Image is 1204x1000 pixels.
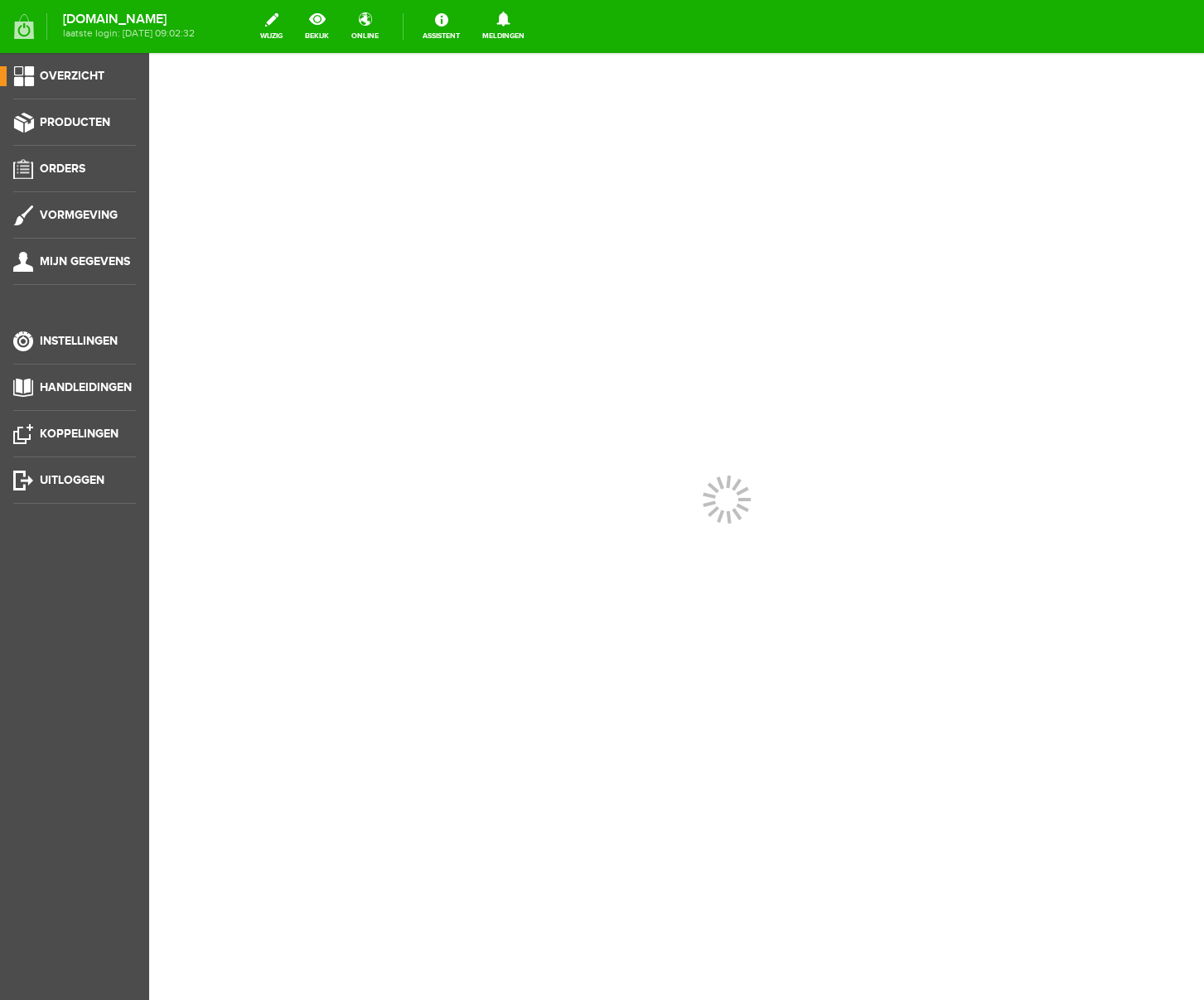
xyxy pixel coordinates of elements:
span: Overzicht [40,69,104,83]
span: Instellingen [40,334,118,348]
a: wijzig [250,8,293,45]
a: Assistent [413,8,470,45]
span: Vormgeving [40,208,118,222]
span: Handleidingen [40,380,132,394]
span: Koppelingen [40,427,118,441]
a: online [341,8,389,45]
span: Mijn gegevens [40,254,130,268]
span: Orders [40,162,85,176]
a: Meldingen [472,8,534,45]
span: laatste login: [DATE] 09:02:32 [63,29,195,38]
span: Producten [40,115,110,129]
strong: [DOMAIN_NAME] [63,15,195,24]
span: Uitloggen [40,473,104,487]
a: bekijk [295,8,339,45]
